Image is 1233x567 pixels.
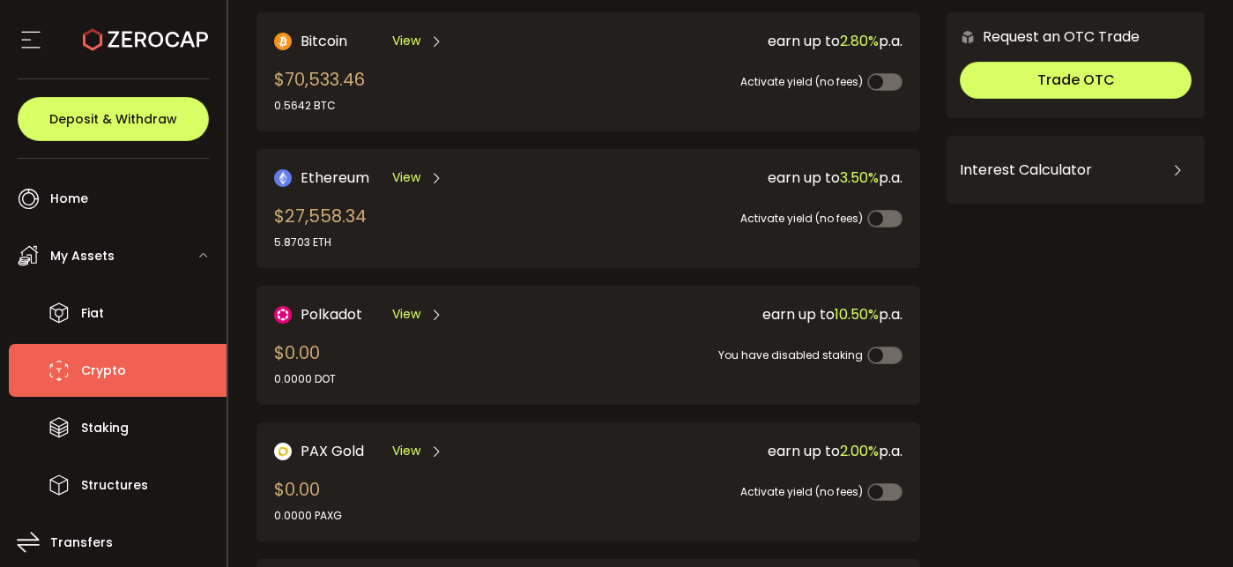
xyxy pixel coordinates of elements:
[840,31,879,51] span: 2.80%
[274,98,365,114] div: 0.5642 BTC
[835,304,879,325] span: 10.50%
[740,211,863,226] span: Activate yield (no fees)
[592,303,902,325] div: earn up to p.a.
[592,440,902,462] div: earn up to p.a.
[50,186,88,212] span: Home
[274,443,292,460] img: PAX Gold
[301,303,362,325] span: Polkadot
[840,168,879,188] span: 3.50%
[274,169,292,187] img: Ethereum
[960,29,976,45] img: 6nGpN7MZ9FLuBP83NiajKbTRY4UzlzQtBKtCrLLspmCkSvCZHBKvY3NxgQaT5JnOQREvtQ257bXeeSTueZfAPizblJ+Fe8JwA...
[840,441,879,461] span: 2.00%
[81,358,126,384] span: Crypto
[274,508,342,524] div: 0.0000 PAXG
[392,442,420,460] span: View
[392,305,420,324] span: View
[274,306,292,324] img: DOT
[301,167,369,189] span: Ethereum
[1145,482,1233,567] iframe: Chat Widget
[592,167,902,189] div: earn up to p.a.
[740,484,863,499] span: Activate yield (no fees)
[960,149,1192,191] div: Interest Calculator
[740,74,863,89] span: Activate yield (no fees)
[718,347,863,362] span: You have disabled staking
[50,530,113,556] span: Transfers
[392,32,420,50] span: View
[1037,70,1115,90] span: Trade OTC
[274,476,342,524] div: $0.00
[81,473,148,498] span: Structures
[18,97,209,141] button: Deposit & Withdraw
[50,243,115,269] span: My Assets
[274,371,336,387] div: 0.0000 DOT
[301,440,364,462] span: PAX Gold
[49,113,177,125] span: Deposit & Withdraw
[947,26,1140,48] div: Request an OTC Trade
[960,62,1192,99] button: Trade OTC
[274,339,336,387] div: $0.00
[301,30,347,52] span: Bitcoin
[592,30,902,52] div: earn up to p.a.
[274,203,367,250] div: $27,558.34
[392,168,420,187] span: View
[274,66,365,114] div: $70,533.46
[81,415,129,441] span: Staking
[274,235,367,250] div: 5.8703 ETH
[274,33,292,50] img: Bitcoin
[81,301,104,326] span: Fiat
